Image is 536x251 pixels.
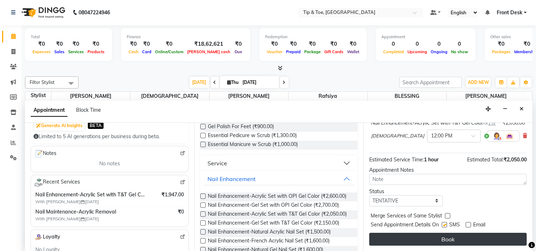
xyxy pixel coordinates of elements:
span: Due [233,49,244,54]
span: ₹2,050.00 [504,156,527,163]
div: ₹0 [322,40,345,48]
span: Package [302,49,322,54]
span: Estimated Total: [467,156,504,163]
div: Appointment Notes [369,166,527,174]
span: ₹1,947.00 [161,191,184,199]
div: ₹0 [86,40,106,48]
span: SMS [449,221,460,230]
button: Book [369,233,527,246]
span: Card [140,49,153,54]
span: Gift Cards [322,49,345,54]
span: Expenses [31,49,52,54]
span: Block Time [76,107,101,113]
span: Voucher [265,49,284,54]
span: Cash [127,49,140,54]
span: BLESSING [368,92,447,101]
span: Wallet [345,49,361,54]
span: ₹0 [178,208,184,216]
button: Service [203,157,355,170]
div: 0 [406,40,429,48]
div: Nail Enhancement-Acrylic Set with T&T Gel Color [371,119,496,127]
div: 0 [449,40,470,48]
span: Nail Enhancement-Natural Acrylic Nail Set (₹1,500.00) [208,228,331,237]
button: Nail Enhancement [203,172,355,185]
div: ₹0 [52,40,66,48]
span: Nail Enhancement-Acrylic Set with T&T Gel Color (₹2,050.00) [208,210,347,219]
span: Appointment [31,104,67,117]
span: [PERSON_NAME] [447,92,526,101]
span: Front Desk [497,9,522,16]
span: Nail Enhancement-Gel Set with OPI Gel Color (₹2,700.00) [208,201,339,210]
div: ₹0 [140,40,153,48]
img: Hairdresser.png [492,132,501,140]
div: Nail Enhancement [207,175,256,183]
span: Products [86,49,106,54]
div: ₹2,050.00 [502,119,525,127]
div: ₹0 [265,40,284,48]
span: Send Appointment Details On [371,221,439,230]
span: Loyalty [34,233,60,242]
button: ADD NEW [466,77,491,87]
div: ₹0 [232,40,245,48]
div: Redemption [265,34,361,40]
span: [PERSON_NAME] [51,92,130,101]
span: Thu [226,80,241,85]
button: Close [516,104,527,115]
span: Email [473,221,485,230]
span: Notes [34,149,56,159]
span: Essential Manicure w Scrub (₹1,000.00) [208,141,298,150]
span: No show [449,49,470,54]
span: Completed [381,49,406,54]
span: [DEMOGRAPHIC_DATA] [130,92,209,101]
span: With [PERSON_NAME] [DATE] [35,199,125,205]
div: ₹0 [284,40,302,48]
span: Ongoing [429,49,449,54]
div: Service [207,159,227,167]
input: Search Appointment [399,77,462,88]
span: Merge Services of Same Stylist [371,212,442,221]
div: ₹0 [345,40,361,48]
span: Nail Enhancement-Acrylic Set with OPI Gel Color (₹2,600.00) [208,192,346,201]
button: Generate AI Insights [34,121,84,131]
img: Interior.png [505,132,514,140]
div: Appointment [381,34,470,40]
span: Nail Enhancement-Acrylic Set with T&T Gel Color [35,191,147,199]
b: 08047224946 [79,2,110,22]
span: Essential Pedicure w Scrub (₹1,300.00) [208,132,297,141]
div: Total [31,34,106,40]
div: 0 [381,40,406,48]
small: for [483,121,496,126]
span: Online/Custom [153,49,185,54]
span: Upcoming [406,49,429,54]
span: [PERSON_NAME] cash [185,49,232,54]
input: 2025-09-04 [241,77,276,88]
span: Services [66,49,86,54]
div: ₹0 [302,40,322,48]
span: [DATE] [190,77,209,88]
span: Prepaid [284,49,302,54]
span: Sales [52,49,66,54]
span: [DEMOGRAPHIC_DATA] [371,132,424,140]
span: [PERSON_NAME] [210,92,289,101]
span: Estimated Service Time: [369,156,424,163]
span: Gel Polish For Feet (₹900.00) [208,123,274,132]
span: Nail Enhancement-Gel Set with T&T Gel Color (₹2,150.00) [208,219,339,228]
span: Filter Stylist [30,79,55,85]
img: logo [18,2,67,22]
span: 1 hour [424,156,439,163]
div: ₹0 [127,40,140,48]
div: 0 [429,40,449,48]
span: No notes [99,160,120,167]
div: ₹0 [490,40,512,48]
span: Rafsiya [289,92,367,101]
span: Recent Services [34,178,80,187]
div: ₹18,62,621 [185,40,232,48]
span: Nail Enhancement-French Acrylic Nail Set (₹1,600.00) [208,237,330,246]
div: ₹0 [31,40,52,48]
div: Stylist [25,92,51,99]
div: Status [369,188,442,195]
div: Finance [127,34,245,40]
div: Limited to 5 AI generations per business during beta. [34,133,186,140]
div: ₹0 [153,40,185,48]
div: ₹0 [66,40,86,48]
